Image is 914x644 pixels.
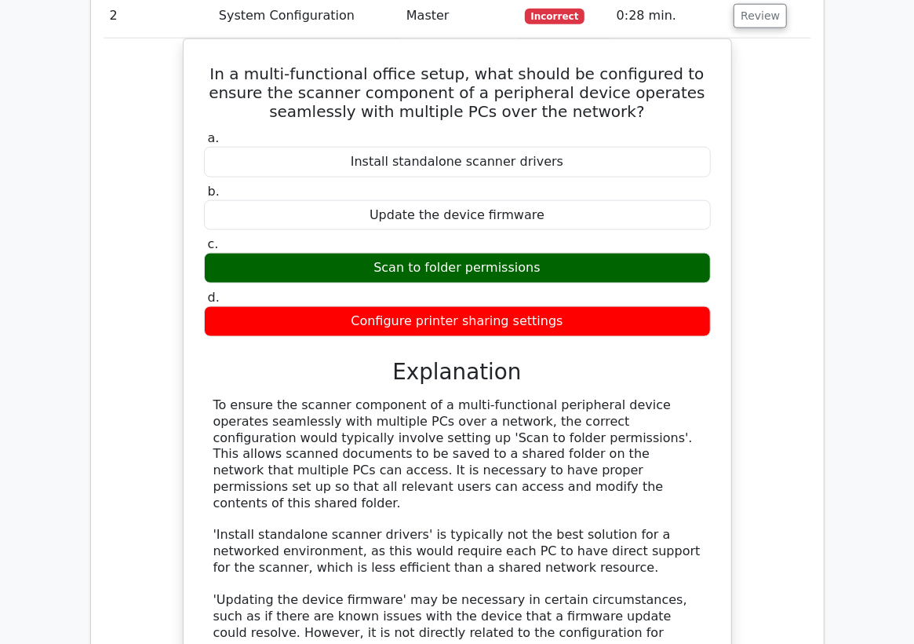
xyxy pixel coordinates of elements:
[202,64,712,121] h5: In a multi-functional office setup, what should be configured to ensure the scanner component of ...
[204,253,711,284] div: Scan to folder permissions
[208,184,220,199] span: b.
[734,4,787,28] button: Review
[204,306,711,337] div: Configure printer sharing settings
[213,359,701,385] h3: Explanation
[208,290,220,305] span: d.
[208,130,220,145] span: a.
[525,9,585,24] span: Incorrect
[204,200,711,231] div: Update the device firmware
[204,147,711,177] div: Install standalone scanner drivers
[208,236,219,251] span: c.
